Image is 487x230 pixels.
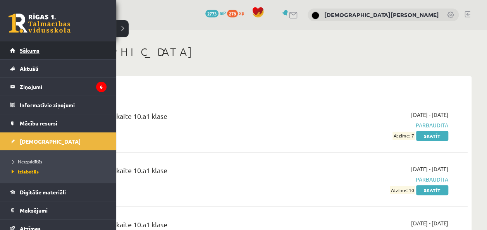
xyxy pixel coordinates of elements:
[20,189,66,196] span: Digitālie materiāli
[20,96,107,114] legend: Informatīvie ziņojumi
[326,121,448,129] span: Pārbaudīta
[58,111,314,125] div: Angļu valoda 1. ieskaite 10.a1 klase
[227,10,238,17] span: 278
[10,96,107,114] a: Informatīvie ziņojumi
[10,158,108,165] a: Neizpildītās
[10,201,107,219] a: Maksājumi
[10,78,107,96] a: Ziņojumi6
[20,138,81,145] span: [DEMOGRAPHIC_DATA]
[20,47,40,54] span: Sākums
[411,219,448,227] span: [DATE] - [DATE]
[227,10,248,16] a: 278 xp
[411,111,448,119] span: [DATE] - [DATE]
[58,165,314,179] div: Angļu valoda 2. ieskaite 10.a1 klase
[96,82,107,92] i: 6
[239,10,244,16] span: xp
[311,12,319,19] img: Kristiāna Hofmane
[205,10,226,16] a: 2773 mP
[10,183,107,201] a: Digitālie materiāli
[20,120,57,127] span: Mācību resursi
[392,132,415,140] span: Atzīme: 7
[10,114,107,132] a: Mācību resursi
[205,10,219,17] span: 2773
[10,41,107,59] a: Sākums
[20,201,107,219] legend: Maksājumi
[9,14,71,33] a: Rīgas 1. Tālmācības vidusskola
[10,60,107,77] a: Aktuāli
[46,45,472,58] h1: [DEMOGRAPHIC_DATA]
[10,132,107,150] a: [DEMOGRAPHIC_DATA]
[20,65,38,72] span: Aktuāli
[390,186,415,194] span: Atzīme: 10
[326,175,448,184] span: Pārbaudīta
[10,168,39,175] span: Izlabotās
[416,131,448,141] a: Skatīt
[10,158,42,165] span: Neizpildītās
[10,168,108,175] a: Izlabotās
[416,185,448,195] a: Skatīt
[324,11,439,19] a: [DEMOGRAPHIC_DATA][PERSON_NAME]
[411,165,448,173] span: [DATE] - [DATE]
[220,10,226,16] span: mP
[20,78,107,96] legend: Ziņojumi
